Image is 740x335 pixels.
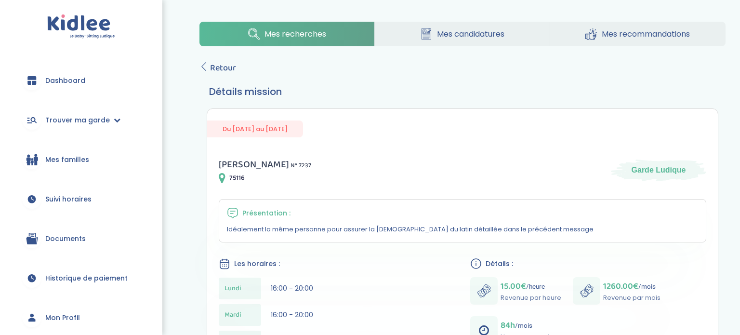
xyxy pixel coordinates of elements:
[14,142,148,177] a: Mes familles
[550,22,726,46] a: Mes recommandations
[45,194,92,204] span: Suivi horaires
[242,208,291,218] span: Présentation :
[45,313,80,323] span: Mon Profil
[291,161,311,171] span: N° 7237
[207,121,303,137] span: Du [DATE] au [DATE]
[501,293,561,303] p: Revenue par heure
[229,173,245,183] span: 75116
[603,280,638,293] span: 1260.00€
[45,115,110,125] span: Trouver ma garde
[501,319,553,332] p: /mois
[14,103,148,137] a: Trouver ma garde
[603,293,661,303] p: Revenue par mois
[219,157,289,172] span: [PERSON_NAME]
[271,310,313,320] span: 16:00 - 20:00
[14,182,148,216] a: Suivi horaires
[209,84,716,99] h3: Détails mission
[45,234,86,244] span: Documents
[271,283,313,293] span: 16:00 - 20:00
[501,280,561,293] p: /heure
[227,225,698,234] p: Idéalement la même personne pour assurer la [DEMOGRAPHIC_DATA] du latin détaillée dans le précéde...
[225,310,241,320] span: Mardi
[264,28,326,40] span: Mes recherches
[501,280,526,293] span: 15.00€
[375,22,550,46] a: Mes candidatures
[45,155,89,165] span: Mes familles
[14,261,148,295] a: Historique de paiement
[437,28,504,40] span: Mes candidatures
[199,61,236,75] a: Retour
[486,259,513,269] span: Détails :
[210,61,236,75] span: Retour
[14,221,148,256] a: Documents
[47,14,115,39] img: logo.svg
[602,28,690,40] span: Mes recommandations
[234,259,280,269] span: Les horaires :
[14,300,148,335] a: Mon Profil
[603,280,661,293] p: /mois
[199,22,374,46] a: Mes recherches
[632,165,686,175] span: Garde Ludique
[14,63,148,98] a: Dashboard
[45,76,85,86] span: Dashboard
[225,283,241,294] span: Lundi
[501,319,515,332] span: 84h
[45,273,128,283] span: Historique de paiement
